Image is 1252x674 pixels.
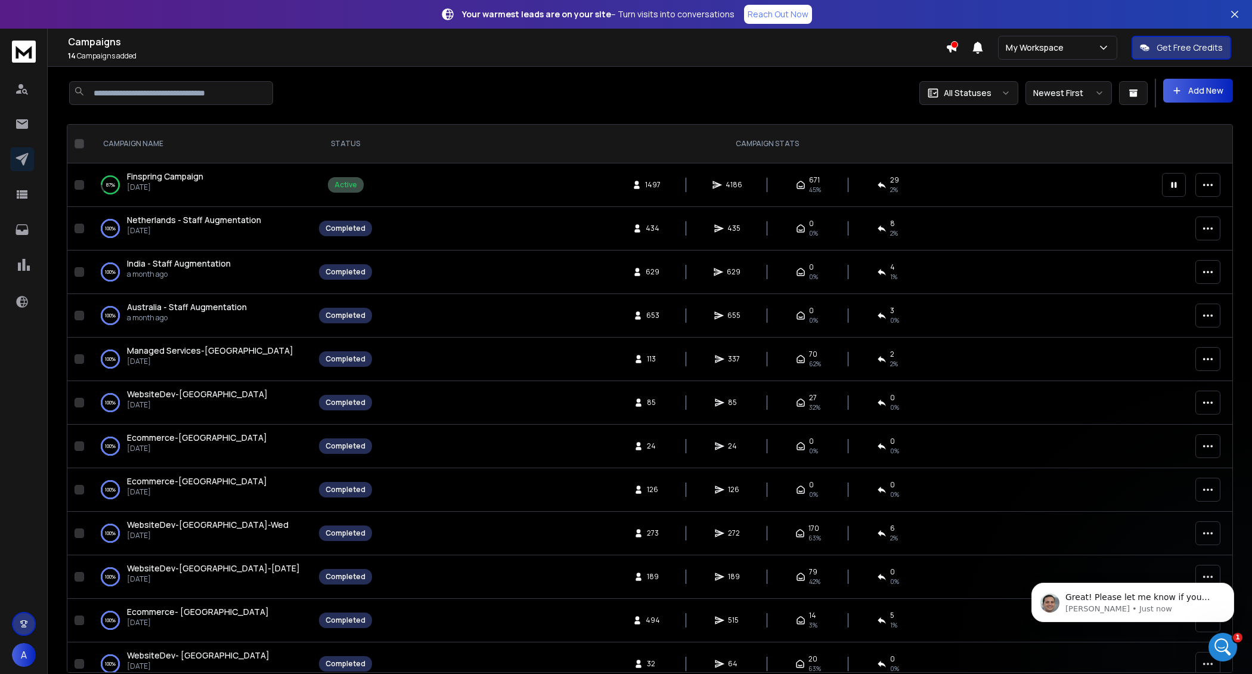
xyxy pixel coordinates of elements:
p: 100 % [105,310,116,321]
span: 14 [68,51,76,61]
span: 0 % [890,446,899,456]
span: 0 % [809,490,818,499]
span: WebsiteDev-[GEOGRAPHIC_DATA] [127,388,268,400]
span: 629 [727,267,740,277]
td: 100%Ecommerce-[GEOGRAPHIC_DATA][DATE] [89,425,312,468]
span: India - Staff Augmentation [127,258,231,269]
span: 170 [808,524,819,533]
p: 100 % [105,440,116,452]
span: 0 [890,393,895,403]
div: Completed [326,398,365,407]
a: WebsiteDev- [GEOGRAPHIC_DATA] [127,650,269,661]
span: 0 [809,219,814,228]
span: 2 % [890,533,898,543]
span: 0 [890,567,895,577]
span: 0 % [809,228,818,238]
th: CAMPAIGN NAME [89,125,312,163]
a: Managed Services-[GEOGRAPHIC_DATA] [127,345,293,357]
span: 4 [890,262,895,272]
span: 1 % [890,272,897,282]
div: Completed [326,267,365,277]
button: Get Free Credits [1132,36,1231,60]
button: A [12,643,36,667]
span: 5 [890,611,894,620]
p: – Turn visits into conversations [462,8,735,20]
span: 515 [728,616,740,625]
span: 85 [728,398,740,407]
p: [DATE] [127,226,261,236]
th: CAMPAIGN STATS [379,125,1155,163]
p: 100 % [105,658,116,670]
span: 1497 [645,180,661,190]
span: 189 [728,572,740,582]
span: 2 [890,350,894,359]
span: 1 % [890,620,897,630]
span: 4186 [726,180,742,190]
button: Newest First [1025,81,1112,105]
iframe: Intercom notifications message [1014,558,1252,642]
p: 100 % [105,266,116,278]
a: WebsiteDev-[GEOGRAPHIC_DATA]-[DATE] [127,562,300,574]
p: a month ago [127,313,247,323]
p: a month ago [127,270,231,279]
span: 63 % [808,533,821,543]
p: [DATE] [127,444,267,453]
a: Australia - Staff Augmentation [127,301,247,313]
div: Completed [326,572,365,582]
p: 100 % [105,222,116,234]
span: 6 [890,524,895,533]
span: 0 [890,437,895,446]
span: 126 [728,485,740,494]
p: [DATE] [127,531,289,540]
span: 32 % [809,403,820,412]
span: 2 % [890,228,898,238]
td: 100%WebsiteDev-[GEOGRAPHIC_DATA][DATE] [89,381,312,425]
span: 0 [809,437,814,446]
span: 0 % [890,316,899,325]
p: 100 % [105,571,116,583]
button: Add New [1163,79,1233,103]
div: Completed [326,659,365,669]
a: Reach Out Now [744,5,812,24]
div: Completed [326,311,365,320]
span: 45 % [809,185,821,194]
p: All Statuses [944,87,991,99]
span: 272 [728,528,740,538]
span: 20 [808,654,817,664]
td: 100%Netherlands - Staff Augmentation[DATE] [89,207,312,251]
span: 3 [890,306,894,316]
span: 126 [647,485,659,494]
span: 63 % [808,664,821,673]
span: WebsiteDev-[GEOGRAPHIC_DATA]-[DATE] [127,562,300,574]
span: 79 [809,567,817,577]
a: WebsiteDev-[GEOGRAPHIC_DATA] [127,388,268,400]
span: 2 % [890,359,898,369]
p: [DATE] [127,618,269,627]
span: 0 [809,262,814,272]
div: Completed [326,616,365,625]
span: 1 [1233,633,1242,642]
span: Finspring Campaign [127,171,203,182]
span: 113 [647,354,659,364]
span: Ecommerce- [GEOGRAPHIC_DATA] [127,606,269,617]
div: Completed [326,354,365,364]
span: 3 % [809,620,817,630]
td: 100%Australia - Staff Augmentationa month ago [89,294,312,338]
span: 494 [646,616,660,625]
span: 629 [646,267,659,277]
span: 0 % [890,403,899,412]
span: 337 [728,354,740,364]
span: Ecommerce-[GEOGRAPHIC_DATA] [127,432,267,443]
th: STATUS [312,125,379,163]
span: 85 [647,398,659,407]
p: [DATE] [127,183,203,192]
strong: Your warmest leads are on your site [462,8,611,20]
span: WebsiteDev- [GEOGRAPHIC_DATA] [127,650,269,661]
span: 0 [890,654,895,664]
span: 655 [727,311,740,320]
span: 0 [809,306,814,316]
